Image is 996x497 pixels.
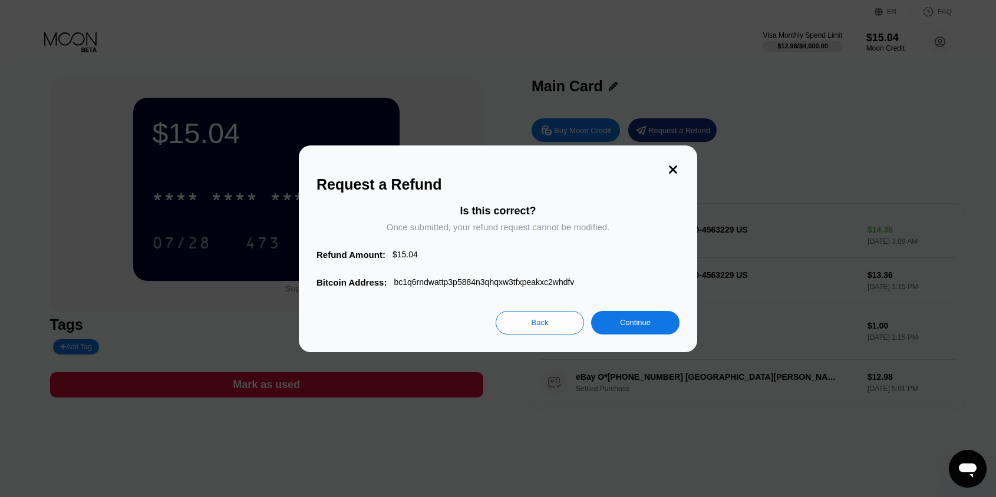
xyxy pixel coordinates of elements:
[393,250,418,259] div: $ 15.04
[460,205,536,217] div: Is this correct?
[394,277,574,287] div: bc1q6rndwattp3p5884n3qhqxw3tfxpeakxc2whdfv
[496,311,584,334] div: Back
[387,222,610,232] div: Once submitted, your refund request cannot be modified.
[316,176,680,193] div: Request a Refund
[316,250,385,260] div: Refund Amount:
[532,317,549,327] div: Back
[620,317,651,327] div: Continue
[949,450,987,488] iframe: Button to launch messaging window, conversation in progress
[591,311,680,334] div: Continue
[316,277,387,287] div: Bitcoin Address:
